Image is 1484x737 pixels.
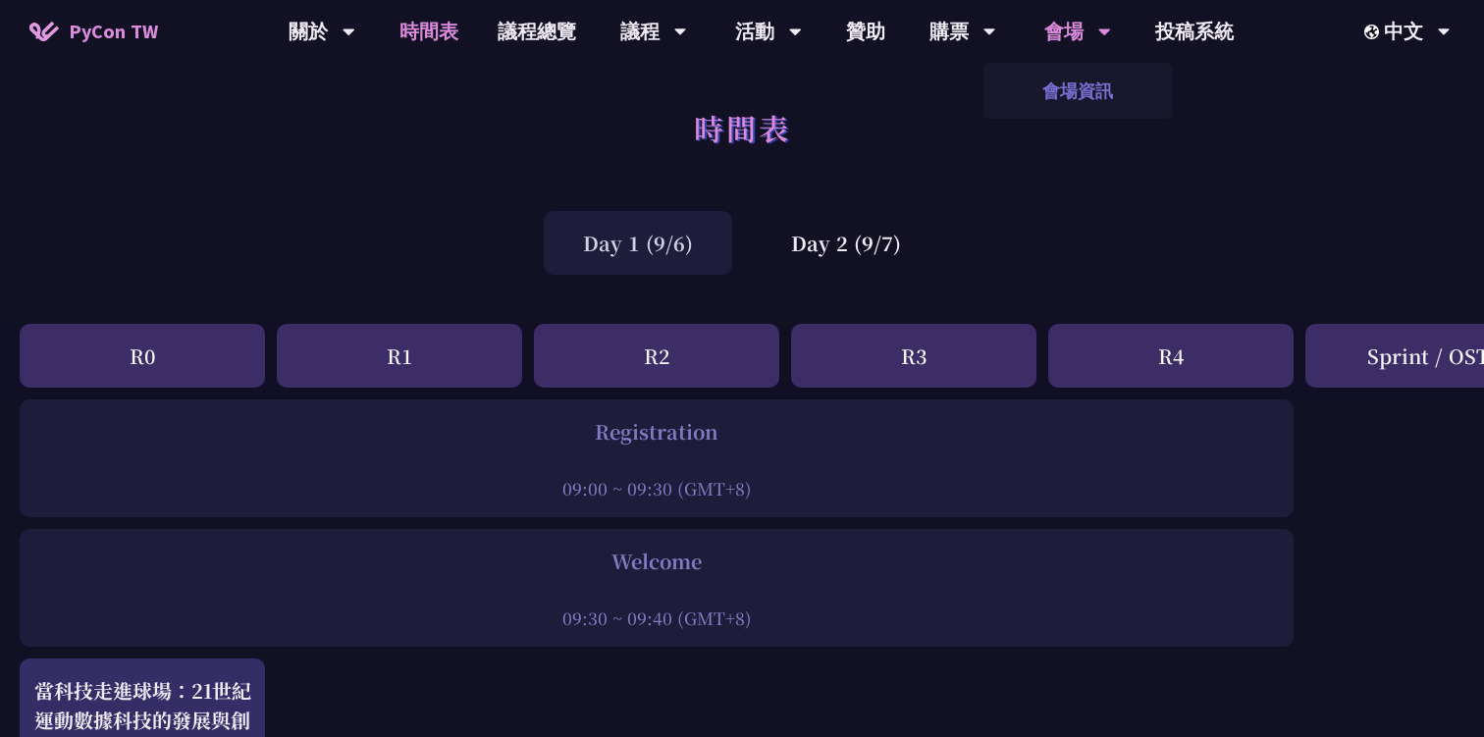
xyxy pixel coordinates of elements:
span: PyCon TW [69,17,158,46]
div: Day 2 (9/7) [752,211,940,275]
div: R2 [534,324,779,388]
img: Home icon of PyCon TW 2025 [29,22,59,41]
div: Welcome [29,547,1284,576]
h1: 時間表 [694,98,791,157]
div: R3 [791,324,1036,388]
div: R1 [277,324,522,388]
img: Locale Icon [1364,25,1384,39]
div: R4 [1048,324,1294,388]
div: R0 [20,324,265,388]
div: Registration [29,417,1284,447]
div: Day 1 (9/6) [544,211,732,275]
a: 會場資訊 [983,68,1172,114]
a: PyCon TW [10,7,178,56]
div: 09:00 ~ 09:30 (GMT+8) [29,476,1284,500]
div: 09:30 ~ 09:40 (GMT+8) [29,605,1284,630]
